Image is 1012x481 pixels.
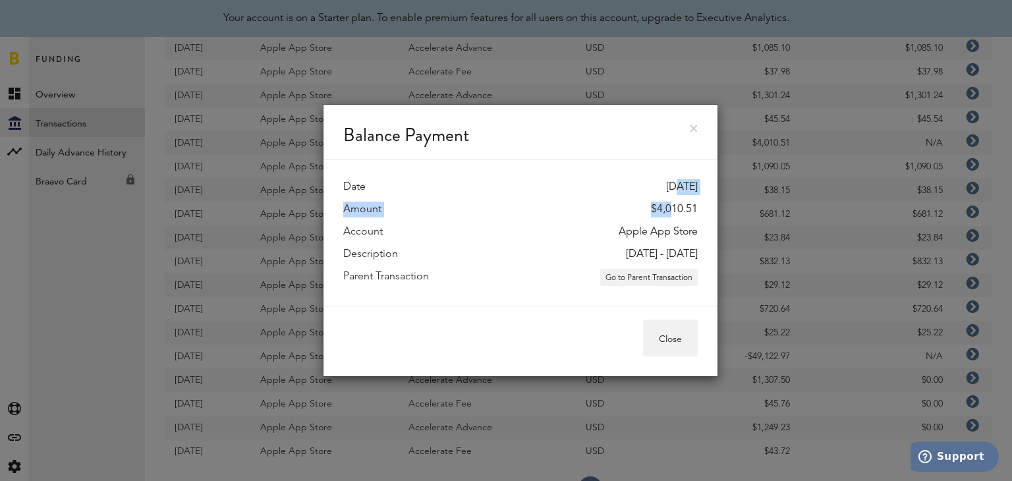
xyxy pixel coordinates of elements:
label: Amount [343,202,381,217]
div: Balance Payment [323,105,717,159]
div: [DATE] - [DATE] [626,246,698,262]
label: Parent Transaction [343,269,429,286]
iframe: Opens a widget where you can find more information [911,441,999,474]
label: Description [343,246,398,262]
label: Account [343,224,383,240]
button: Go to Parent Transaction [600,269,698,286]
div: Apple App Store [619,224,698,240]
button: Close [643,320,698,356]
div: $4,010.51 [651,202,698,217]
div: [DATE] [666,179,698,195]
label: Date [343,179,366,195]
